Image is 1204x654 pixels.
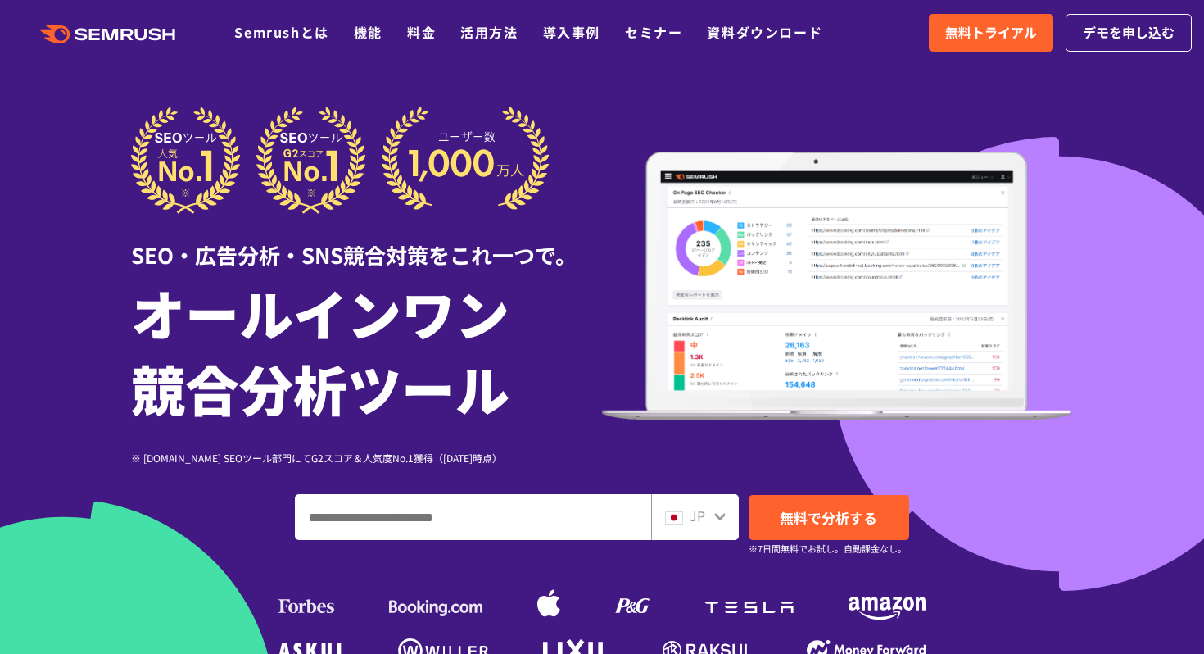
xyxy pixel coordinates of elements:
[131,450,602,466] div: ※ [DOMAIN_NAME] SEOツール部門にてG2スコア＆人気度No.1獲得（[DATE]時点）
[707,22,822,42] a: 資料ダウンロード
[460,22,518,42] a: 活用方法
[749,495,909,540] a: 無料で分析する
[131,214,602,270] div: SEO・広告分析・SNS競合対策をこれ一つで。
[1066,14,1192,52] a: デモを申し込む
[131,275,602,425] h1: オールインワン 競合分析ツール
[780,507,877,528] span: 無料で分析する
[929,14,1053,52] a: 無料トライアル
[1083,22,1175,43] span: デモを申し込む
[625,22,682,42] a: セミナー
[407,22,436,42] a: 料金
[749,541,907,556] small: ※7日間無料でお試し。自動課金なし。
[296,495,650,539] input: ドメイン、キーワードまたはURLを入力してください
[690,506,705,525] span: JP
[945,22,1037,43] span: 無料トライアル
[234,22,328,42] a: Semrushとは
[354,22,382,42] a: 機能
[543,22,600,42] a: 導入事例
